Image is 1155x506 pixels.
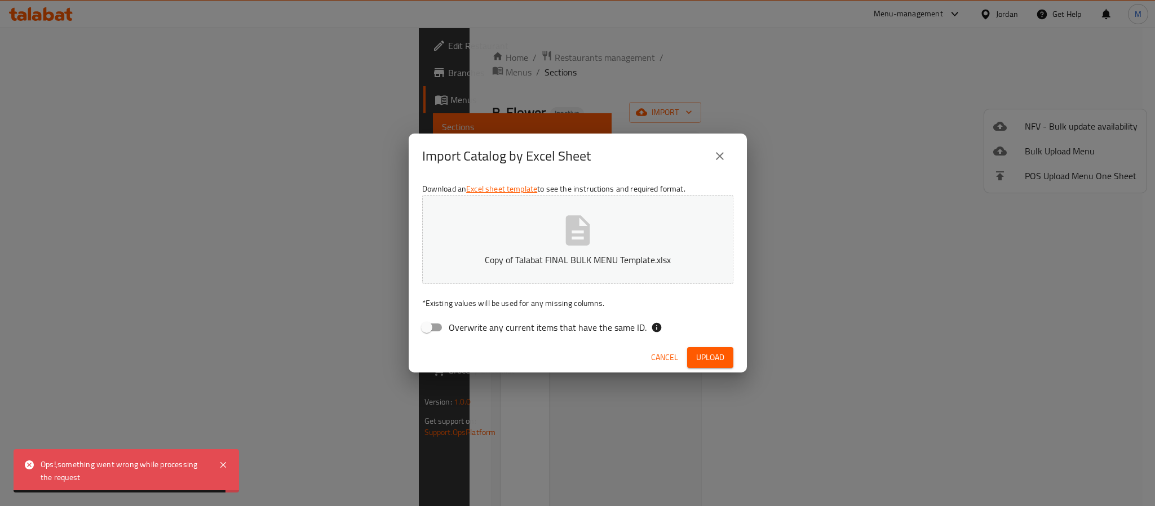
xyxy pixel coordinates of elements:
button: Upload [687,347,733,368]
p: Existing values will be used for any missing columns. [422,298,733,309]
p: Copy of Talabat FINAL BULK MENU Template.xlsx [440,253,716,267]
div: Download an to see the instructions and required format. [409,179,747,342]
button: close [706,143,733,170]
svg: If the overwrite option isn't selected, then the items that match an existing ID will be ignored ... [651,322,662,333]
div: Ops!,something went wrong while processing the request [41,458,207,483]
span: Upload [696,350,724,365]
h2: Import Catalog by Excel Sheet [422,147,591,165]
span: Cancel [651,350,678,365]
a: Excel sheet template [466,181,537,196]
span: Overwrite any current items that have the same ID. [449,321,647,334]
button: Copy of Talabat FINAL BULK MENU Template.xlsx [422,195,733,284]
button: Cancel [647,347,683,368]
